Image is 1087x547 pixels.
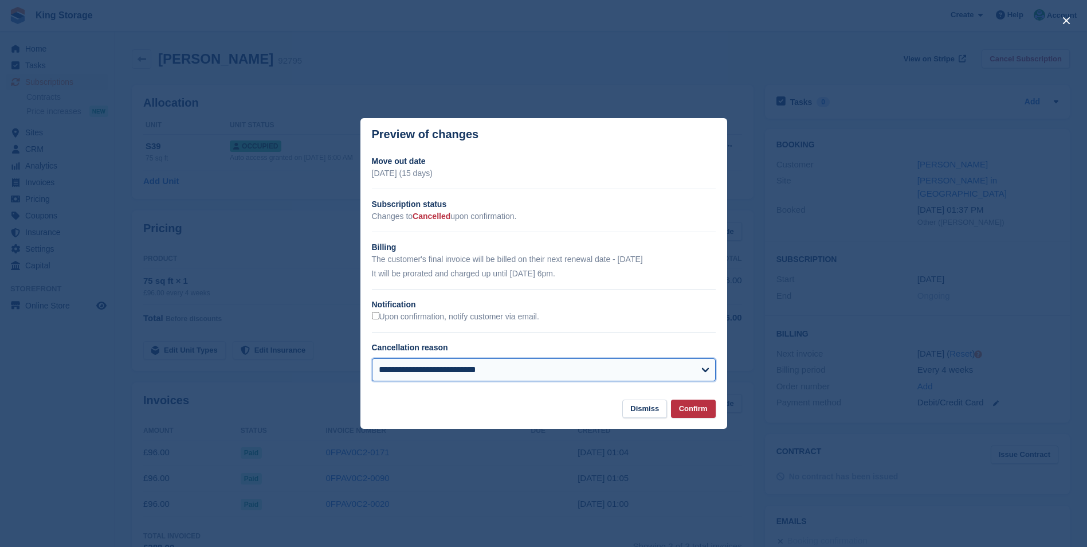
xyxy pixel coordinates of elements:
[372,268,716,280] p: It will be prorated and charged up until [DATE] 6pm.
[372,198,716,210] h2: Subscription status
[372,343,448,352] label: Cancellation reason
[372,312,539,322] label: Upon confirmation, notify customer via email.
[622,400,667,419] button: Dismiss
[372,155,716,167] h2: Move out date
[372,210,716,222] p: Changes to upon confirmation.
[372,299,716,311] h2: Notification
[372,128,479,141] p: Preview of changes
[372,253,716,265] p: The customer's final invoice will be billed on their next renewal date - [DATE]
[372,241,716,253] h2: Billing
[372,167,716,179] p: [DATE] (15 days)
[671,400,716,419] button: Confirm
[1057,11,1076,30] button: close
[372,312,379,319] input: Upon confirmation, notify customer via email.
[413,212,450,221] span: Cancelled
